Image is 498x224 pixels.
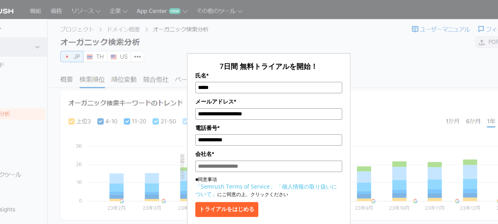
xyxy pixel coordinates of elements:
[195,97,342,106] label: メールアドレス*
[195,183,275,190] a: 「Semrush Terms of Service」
[195,176,342,198] p: ■同意事項 にご同意の上、クリックください
[220,61,318,71] span: 7日間 無料トライアルを開始！
[195,124,342,132] label: 電話番号*
[195,202,258,217] button: トライアルをはじめる
[195,183,337,198] a: 「個人情報の取り扱いについて」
